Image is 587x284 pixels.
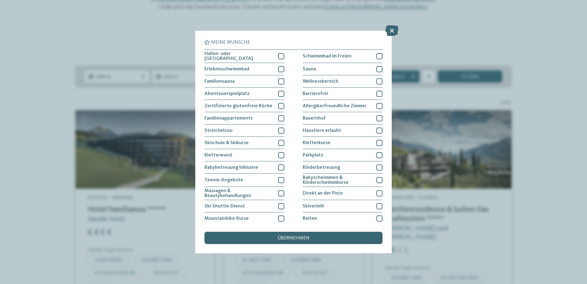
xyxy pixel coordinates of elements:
[303,104,367,108] span: Allergikerfreundliche Zimmer
[204,91,250,96] span: Abenteuerspielplatz
[204,116,253,121] span: Familienappartements
[303,175,372,185] span: Babyschwimmen & Kinderschwimmkurse
[204,153,232,158] span: Kletterwand
[204,67,249,72] span: Erlebnisschwimmbad
[303,153,323,158] span: Parkplatz
[303,67,316,72] span: Sauna
[303,165,340,170] span: Kinderbetreuung
[303,191,343,196] span: Direkt an der Piste
[204,51,274,61] span: Hallen- oder [GEOGRAPHIC_DATA]
[303,116,326,121] span: Bauernhof
[204,216,249,221] span: Mountainbike-Kurse
[303,79,338,84] span: Wellnessbereich
[303,216,317,221] span: Reiten
[204,188,274,198] span: Massagen & Beautybehandlungen
[303,54,352,59] span: Schwimmbad im Freien
[303,140,330,145] span: Kletterkurse
[204,165,258,170] span: Babybetreuung inklusive
[211,40,250,45] span: Meine Wünsche
[204,104,272,108] span: Zertifizierte glutenfreie Küche
[303,128,341,133] span: Haustiere erlaubt
[204,178,243,183] span: Teenie-Angebote
[303,204,324,209] span: Skiverleih
[204,204,245,209] span: Ski-Shuttle-Dienst
[303,91,328,96] span: Barrierefrei
[204,128,232,133] span: Streichelzoo
[278,236,309,241] span: übernehmen
[204,79,235,84] span: Familiensauna
[204,140,249,145] span: Skischule & Skikurse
